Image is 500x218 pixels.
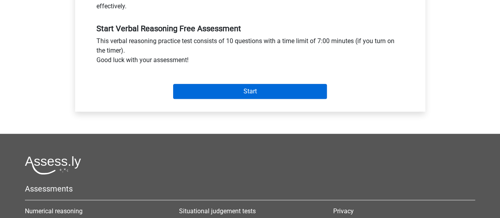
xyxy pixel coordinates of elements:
a: Privacy [333,207,353,215]
h5: Start Verbal Reasoning Free Assessment [96,24,404,33]
img: Assessly logo [25,156,81,174]
h5: Assessments [25,184,475,193]
a: Situational judgement tests [179,207,256,215]
div: This verbal reasoning practice test consists of 10 questions with a time limit of 7:00 minutes (i... [91,36,410,68]
input: Start [173,84,327,99]
a: Numerical reasoning [25,207,83,215]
